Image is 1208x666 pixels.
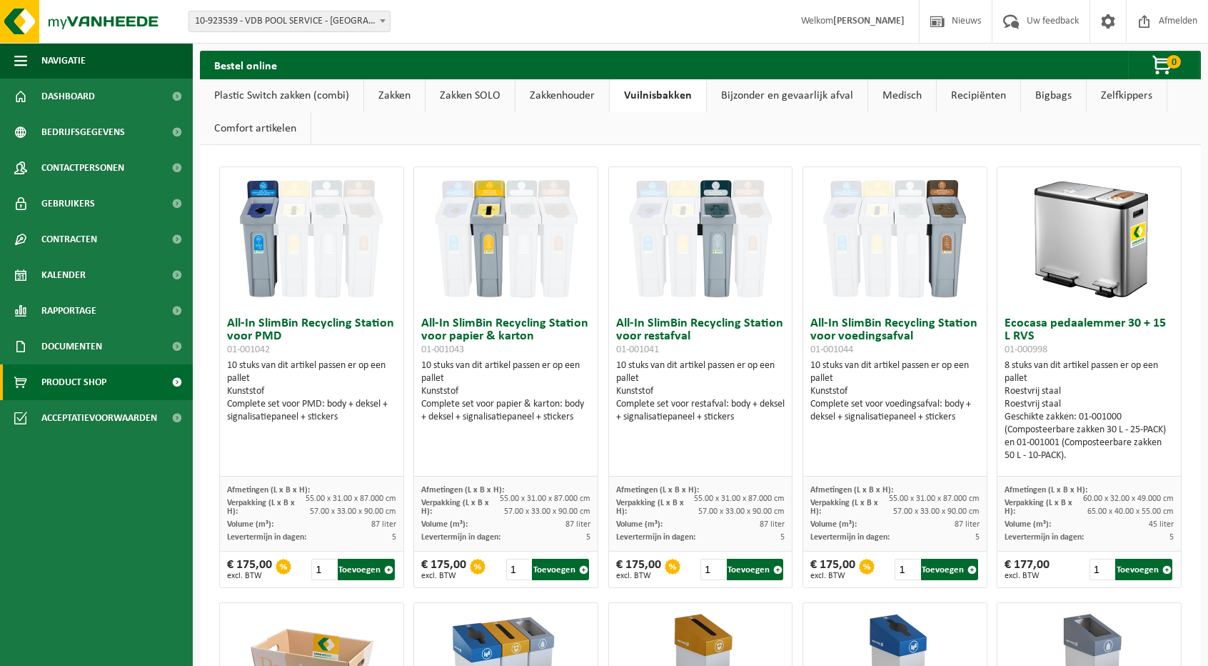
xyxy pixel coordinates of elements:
[810,520,857,529] span: Volume (m³):
[616,398,785,424] div: Complete set voor restafval: body + deksel + signalisatiepaneel + stickers
[435,167,578,310] img: 01-001043
[421,499,489,516] span: Verpakking (L x B x H):
[41,257,86,293] span: Kalender
[227,317,396,356] h3: All-In SlimBin Recycling Station voor PMD
[810,486,893,494] span: Afmetingen (L x B x H):
[823,167,966,310] img: 01-001044
[700,559,725,580] input: 1
[810,499,878,516] span: Verpakking (L x B x H):
[629,167,772,310] img: 01-001041
[200,112,311,145] a: Comfort artikelen
[1005,385,1174,398] div: Roestvrij staal
[1167,55,1181,69] span: 0
[810,398,980,424] div: Complete set voor voedingsafval: body + deksel + signalisatiepaneel + stickers
[810,344,853,355] span: 01-001044
[810,385,980,398] div: Kunststof
[610,79,706,112] a: Vuilnisbakken
[227,559,272,580] div: € 175,00
[616,486,699,494] span: Afmetingen (L x B x H):
[616,359,785,424] div: 10 stuks van dit artikel passen er op een pallet
[421,359,590,424] div: 10 stuks van dit artikel passen er op een pallet
[616,572,661,580] span: excl. BTW
[1005,572,1050,580] span: excl. BTW
[893,507,980,516] span: 57.00 x 33.00 x 90.00 cm
[41,43,86,79] span: Navigatie
[188,11,391,32] span: 10-923539 - VDB POOL SERVICE - BERLARE
[421,486,504,494] span: Afmetingen (L x B x H):
[338,559,395,580] button: Toevoegen
[810,317,980,356] h3: All-In SlimBin Recycling Station voor voedingsafval
[392,533,396,542] span: 5
[1115,559,1172,580] button: Toevoegen
[532,559,589,580] button: Toevoegen
[227,359,396,424] div: 10 stuks van dit artikel passen er op een pallet
[515,79,609,112] a: Zakkenhouder
[895,559,920,580] input: 1
[311,559,336,580] input: 1
[780,533,785,542] span: 5
[616,385,785,398] div: Kunststof
[227,398,396,424] div: Complete set voor PMD: body + deksel + signalisatiepaneel + stickers
[955,520,980,529] span: 87 liter
[1089,559,1114,580] input: 1
[1005,359,1174,462] div: 8 stuks van dit artikel passen er op een pallet
[421,317,590,356] h3: All-In SlimBin Recycling Station voor papier & karton
[41,186,95,222] span: Gebruikers
[810,572,855,580] span: excl. BTW
[1005,499,1072,516] span: Verpakking (L x B x H):
[421,344,464,355] span: 01-001043
[41,222,97,257] span: Contracten
[227,499,295,516] span: Verpakking (L x B x H):
[500,494,590,503] span: 55.00 x 31.00 x 87.000 cm
[421,572,466,580] span: excl. BTW
[586,533,590,542] span: 5
[698,507,785,516] span: 57.00 x 33.00 x 90.00 cm
[240,167,383,310] img: 01-001042
[1149,520,1174,529] span: 45 liter
[227,520,273,529] span: Volume (m³):
[371,520,396,529] span: 87 liter
[1083,494,1174,503] span: 60.00 x 32.00 x 49.000 cm
[227,572,272,580] span: excl. BTW
[41,150,124,186] span: Contactpersonen
[306,494,396,503] span: 55.00 x 31.00 x 87.000 cm
[616,317,785,356] h3: All-In SlimBin Recycling Station voor restafval
[1005,520,1051,529] span: Volume (m³):
[868,79,936,112] a: Medisch
[1087,79,1167,112] a: Zelfkippers
[1005,533,1084,542] span: Levertermijn in dagen:
[364,79,425,112] a: Zakken
[921,559,978,580] button: Toevoegen
[41,114,125,150] span: Bedrijfsgegevens
[41,293,96,329] span: Rapportage
[41,400,157,436] span: Acceptatievoorwaarden
[421,559,466,580] div: € 175,00
[227,385,396,398] div: Kunststof
[1005,398,1174,411] div: Roestvrij staal
[200,79,363,112] a: Plastic Switch zakken (combi)
[727,559,784,580] button: Toevoegen
[227,486,310,494] span: Afmetingen (L x B x H):
[1087,507,1174,516] span: 65.00 x 40.00 x 55.00 cm
[41,329,102,364] span: Documenten
[889,494,980,503] span: 55.00 x 31.00 x 87.000 cm
[1169,533,1174,542] span: 5
[975,533,980,542] span: 5
[937,79,1020,112] a: Recipiënten
[421,385,590,398] div: Kunststof
[810,559,855,580] div: € 175,00
[616,499,684,516] span: Verpakking (L x B x H):
[200,51,291,79] h2: Bestel online
[1018,167,1161,310] img: 01-000998
[310,507,396,516] span: 57.00 x 33.00 x 90.00 cm
[810,533,890,542] span: Levertermijn in dagen:
[227,533,306,542] span: Levertermijn in dagen:
[1005,317,1174,356] h3: Ecocasa pedaalemmer 30 + 15 L RVS
[616,533,695,542] span: Levertermijn in dagen:
[506,559,531,580] input: 1
[1005,559,1050,580] div: € 177,00
[760,520,785,529] span: 87 liter
[504,507,590,516] span: 57.00 x 33.00 x 90.00 cm
[616,559,661,580] div: € 175,00
[1128,51,1199,79] button: 0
